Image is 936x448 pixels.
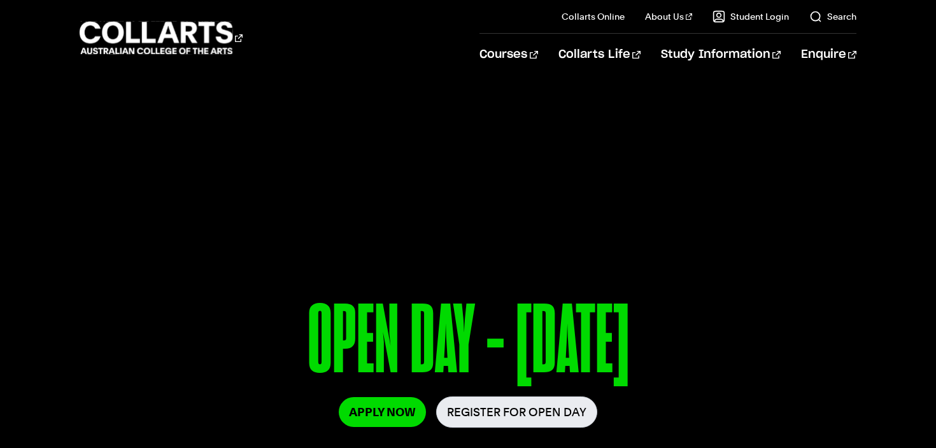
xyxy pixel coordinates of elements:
a: Student Login [713,10,789,23]
p: OPEN DAY - [DATE] [89,291,847,396]
a: Apply Now [339,397,426,427]
a: Enquire [801,34,856,76]
a: Collarts Life [558,34,641,76]
div: Go to homepage [80,20,243,56]
a: Register for Open Day [436,396,597,428]
a: Collarts Online [562,10,625,23]
a: About Us [645,10,692,23]
a: Search [809,10,856,23]
a: Study Information [661,34,781,76]
a: Courses [479,34,537,76]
